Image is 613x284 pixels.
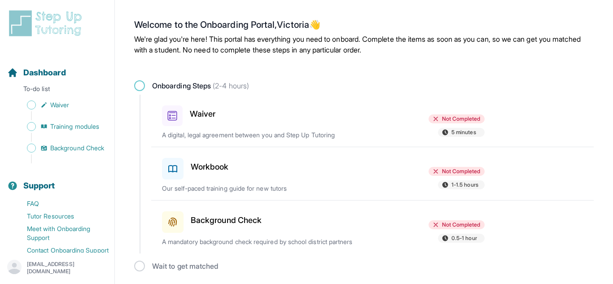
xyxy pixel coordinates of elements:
[4,84,111,97] p: To-do list
[162,131,372,140] p: A digital, legal agreement between you and Step Up Tutoring
[151,147,594,200] a: WorkbookNot Completed1-1.5 hoursOur self-paced training guide for new tutors
[50,144,104,153] span: Background Check
[7,142,114,154] a: Background Check
[50,122,99,131] span: Training modules
[451,181,478,188] span: 1-1.5 hours
[50,100,69,109] span: Waiver
[162,184,372,193] p: Our self-paced training guide for new tutors
[442,115,480,122] span: Not Completed
[7,244,114,257] a: Contact Onboarding Support
[7,9,87,38] img: logo
[7,210,114,223] a: Tutor Resources
[7,99,114,111] a: Waiver
[162,237,372,246] p: A mandatory background check required by school district partners
[190,108,215,120] h3: Waiver
[451,129,476,136] span: 5 minutes
[7,66,66,79] a: Dashboard
[151,95,594,147] a: WaiverNot Completed5 minutesA digital, legal agreement between you and Step Up Tutoring
[27,261,107,275] p: [EMAIL_ADDRESS][DOMAIN_NAME]
[151,201,594,253] a: Background CheckNot Completed0.5-1 hourA mandatory background check required by school district p...
[7,260,107,276] button: [EMAIL_ADDRESS][DOMAIN_NAME]
[4,165,111,196] button: Support
[23,66,66,79] span: Dashboard
[134,34,594,55] p: We're glad you're here! This portal has everything you need to onboard. Complete the items as soo...
[191,214,262,227] h3: Background Check
[152,80,249,91] span: Onboarding Steps
[134,19,594,34] h2: Welcome to the Onboarding Portal, Victoria 👋
[451,235,477,242] span: 0.5-1 hour
[7,120,114,133] a: Training modules
[7,197,114,210] a: FAQ
[442,168,480,175] span: Not Completed
[7,223,114,244] a: Meet with Onboarding Support
[23,179,55,192] span: Support
[442,221,480,228] span: Not Completed
[211,81,249,90] span: (2-4 hours)
[4,52,111,83] button: Dashboard
[191,161,229,173] h3: Workbook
